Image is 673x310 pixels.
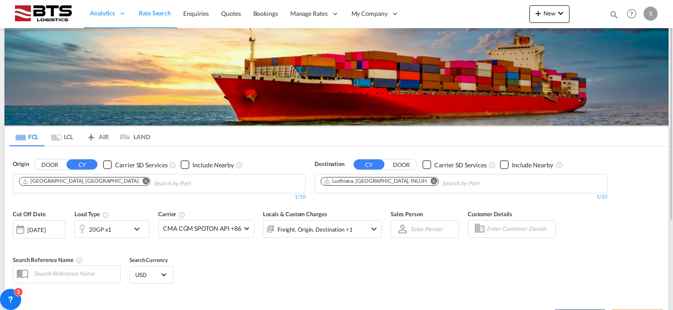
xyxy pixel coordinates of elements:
[314,193,607,201] div: 1/10
[74,220,149,238] div: 20GP x1icon-chevron-down
[425,177,438,186] button: Remove
[643,7,658,21] div: S
[137,177,150,186] button: Remove
[512,161,553,170] div: Include Nearby
[76,257,83,264] md-icon: Your search will be saved by the below given name
[30,267,120,280] input: Search Reference Name
[442,177,526,191] input: Chips input.
[624,6,639,21] span: Help
[80,127,115,146] md-tab-item: AIR
[290,9,328,18] span: Manage Rates
[533,8,544,18] md-icon: icon-plus 400-fg
[103,160,167,169] md-checkbox: Checkbox No Ink
[386,160,417,170] button: DOOR
[154,177,237,191] input: Chips input.
[183,10,209,17] span: Enquiries
[488,162,496,169] md-icon: Unchecked: Search for CY (Container Yard) services for all selected carriers.Checked : Search for...
[67,159,97,170] button: CY
[132,224,147,234] md-icon: icon-chevron-down
[369,224,379,234] md-icon: icon-chevron-down
[13,237,19,249] md-datepicker: Select
[500,160,553,169] md-checkbox: Checkbox No Ink
[609,10,619,19] md-icon: icon-magnify
[354,159,385,170] button: CY
[74,210,109,218] span: Load Type
[13,256,83,263] span: Search Reference Name
[44,127,80,146] md-tab-item: LCL
[351,9,388,18] span: My Company
[236,162,243,169] md-icon: Unchecked: Ignores neighbouring ports when fetching rates.Checked : Includes neighbouring ports w...
[9,127,44,146] md-tab-item: FCL
[181,160,234,169] md-checkbox: Checkbox No Ink
[86,132,96,138] md-icon: icon-airplane
[13,160,29,169] span: Origin
[609,10,619,23] div: icon-magnify
[4,28,669,125] img: LCL+%26+FCL+BACKGROUND.png
[129,257,168,263] span: Search Currency
[277,223,353,236] div: Freight Origin Destination Factory Stuffing
[90,9,115,18] span: Analytics
[139,9,171,17] span: Rate Search
[13,4,73,24] img: cdcc71d0be7811ed9adfbf939d2aa0e8.png
[192,161,234,170] div: Include Nearby
[102,211,109,218] md-icon: icon-information-outline
[391,210,423,218] span: Sales Person
[115,127,150,146] md-tab-item: LAND
[169,162,176,169] md-icon: Unchecked: Search for CY (Container Yard) services for all selected carriers.Checked : Search for...
[221,10,240,17] span: Quotes
[319,174,529,191] md-chips-wrap: Chips container. Use arrow keys to select chips.
[422,160,487,169] md-checkbox: Checkbox No Ink
[115,161,167,170] div: Carrier SD Services
[314,160,344,169] span: Destination
[89,223,111,236] div: 20GP x1
[324,177,427,185] div: Ludhiana, PB, INLUH
[34,160,65,170] button: DOOR
[487,222,553,236] input: Enter Customer Details
[263,220,382,238] div: Freight Origin Destination Factory Stuffingicon-chevron-down
[468,210,512,218] span: Customer Details
[253,10,278,17] span: Bookings
[556,162,563,169] md-icon: Unchecked: Ignores neighbouring ports when fetching rates.Checked : Includes neighbouring ports w...
[410,222,443,235] md-select: Sales Person
[13,220,66,239] div: [DATE]
[27,226,45,234] div: [DATE]
[135,271,160,279] span: USD
[555,8,566,18] md-icon: icon-chevron-down
[158,210,185,218] span: Carrier
[178,211,185,218] md-icon: The selected Trucker/Carrierwill be displayed in the rate results If the rates are from another f...
[13,193,306,201] div: 1/10
[13,210,46,218] span: Cut Off Date
[9,127,150,146] md-pagination-wrapper: Use the left and right arrow keys to navigate between tabs
[22,177,138,185] div: Hamburg, DEHAM
[533,10,566,17] span: New
[434,161,487,170] div: Carrier SD Services
[529,5,569,23] button: icon-plus 400-fgNewicon-chevron-down
[163,224,241,233] span: CMA CGM SPOTON API +86
[324,177,429,185] div: Press delete to remove this chip.
[134,268,169,281] md-select: Select Currency: $ USDUnited States Dollar
[22,177,140,185] div: Press delete to remove this chip.
[18,174,241,191] md-chips-wrap: Chips container. Use arrow keys to select chips.
[624,6,643,22] div: Help
[263,210,327,218] span: Locals & Custom Charges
